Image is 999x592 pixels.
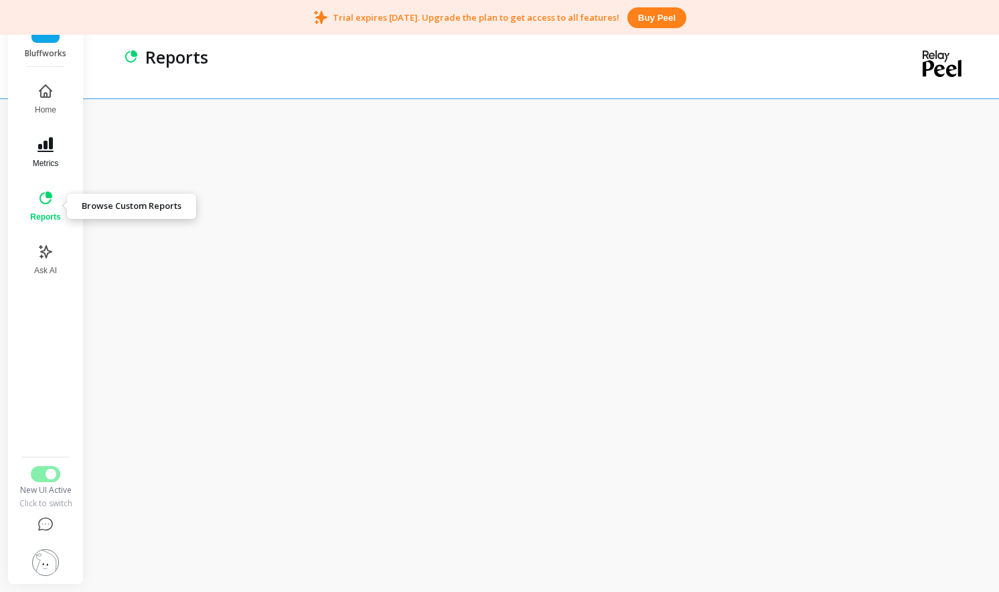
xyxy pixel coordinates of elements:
p: Reports [145,46,208,68]
div: New UI Active [17,485,74,496]
button: Metrics [22,129,68,177]
img: profile picture [32,549,59,576]
span: Metrics [33,158,59,169]
button: Settings [17,541,74,584]
p: Bluffworks [21,48,70,59]
button: Help [17,509,74,541]
button: Buy peel [627,7,686,28]
iframe: Omni Embed [112,93,972,565]
div: Click to switch [17,498,74,509]
span: Ask AI [34,265,57,276]
span: Reports [30,212,60,222]
button: Reports [22,182,68,230]
button: Home [22,75,68,123]
button: Ask AI [22,236,68,284]
span: Home [35,104,56,115]
p: Trial expires [DATE]. Upgrade the plan to get access to all features! [333,11,619,23]
button: Switch to Legacy UI [31,466,60,482]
